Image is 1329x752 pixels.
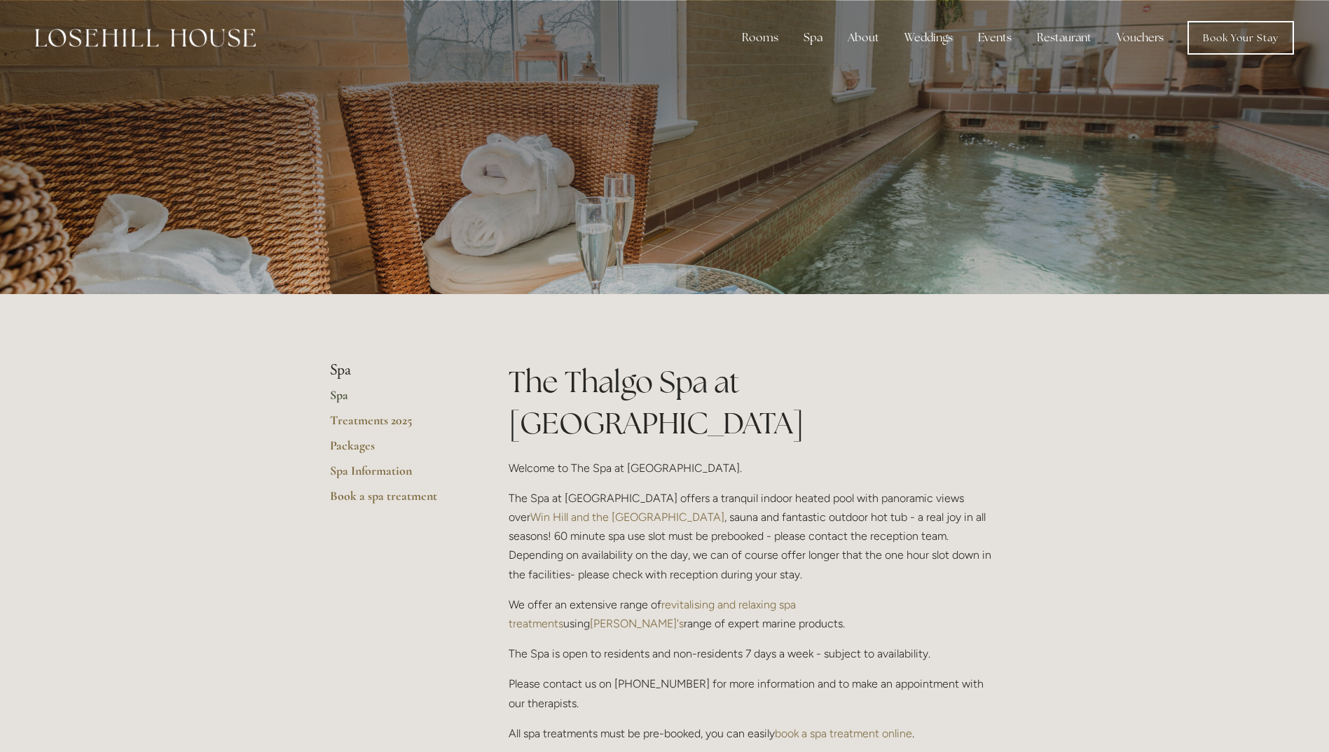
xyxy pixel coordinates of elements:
[330,361,464,380] li: Spa
[330,488,464,513] a: Book a spa treatment
[590,617,684,630] a: [PERSON_NAME]'s
[1106,24,1175,52] a: Vouchers
[967,24,1023,52] div: Events
[509,459,1000,478] p: Welcome to The Spa at [GEOGRAPHIC_DATA].
[35,29,256,47] img: Losehill House
[1026,24,1103,52] div: Restaurant
[893,24,964,52] div: Weddings
[836,24,890,52] div: About
[509,489,1000,584] p: The Spa at [GEOGRAPHIC_DATA] offers a tranquil indoor heated pool with panoramic views over , sau...
[330,438,464,463] a: Packages
[775,727,912,740] a: book a spa treatment online
[731,24,790,52] div: Rooms
[509,595,1000,633] p: We offer an extensive range of using range of expert marine products.
[792,24,834,52] div: Spa
[509,361,1000,444] h1: The Thalgo Spa at [GEOGRAPHIC_DATA]
[509,644,1000,663] p: The Spa is open to residents and non-residents 7 days a week - subject to availability.
[330,387,464,412] a: Spa
[330,463,464,488] a: Spa Information
[530,510,724,524] a: Win Hill and the [GEOGRAPHIC_DATA]
[509,674,1000,712] p: Please contact us on [PHONE_NUMBER] for more information and to make an appointment with our ther...
[330,412,464,438] a: Treatments 2025
[1187,21,1294,55] a: Book Your Stay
